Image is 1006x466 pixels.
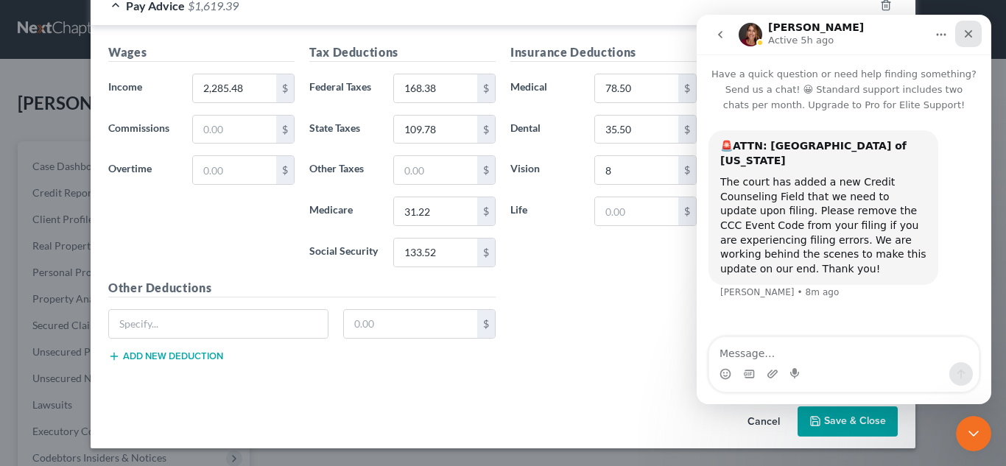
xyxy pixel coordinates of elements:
[678,74,696,102] div: $
[503,115,587,144] label: Dental
[109,310,328,338] input: Specify...
[276,116,294,144] div: $
[193,156,276,184] input: 0.00
[344,310,478,338] input: 0.00
[302,74,386,103] label: Federal Taxes
[108,279,496,297] h5: Other Deductions
[394,239,477,266] input: 0.00
[302,155,386,185] label: Other Taxes
[309,43,496,62] h5: Tax Deductions
[798,406,898,437] button: Save & Close
[503,74,587,103] label: Medical
[477,239,495,266] div: $
[193,116,276,144] input: 0.00
[302,115,386,144] label: State Taxes
[101,115,185,144] label: Commissions
[736,408,792,437] button: Cancel
[595,156,678,184] input: 0.00
[477,310,495,338] div: $
[302,238,386,267] label: Social Security
[108,43,295,62] h5: Wages
[595,116,678,144] input: 0.00
[595,74,678,102] input: 0.00
[477,116,495,144] div: $
[108,350,223,362] button: Add new deduction
[394,116,477,144] input: 0.00
[101,155,185,185] label: Overtime
[697,15,991,404] iframe: To enrich screen reader interactions, please activate Accessibility in Grammarly extension settings
[394,156,477,184] input: 0.00
[193,74,276,102] input: 0.00
[477,74,495,102] div: $
[276,156,294,184] div: $
[503,155,587,185] label: Vision
[510,43,697,62] h5: Insurance Deductions
[108,80,142,93] span: Income
[394,197,477,225] input: 0.00
[678,156,696,184] div: $
[956,416,991,451] iframe: Intercom live chat
[394,74,477,102] input: 0.00
[477,156,495,184] div: $
[678,197,696,225] div: $
[477,197,495,225] div: $
[503,197,587,226] label: Life
[595,197,678,225] input: 0.00
[302,197,386,226] label: Medicare
[276,74,294,102] div: $
[678,116,696,144] div: $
